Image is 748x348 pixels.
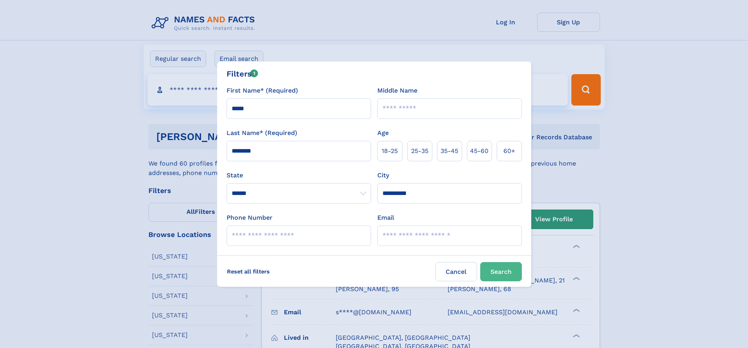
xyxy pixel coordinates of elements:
[441,146,458,156] span: 35‑45
[227,213,272,222] label: Phone Number
[227,68,258,80] div: Filters
[227,171,371,180] label: State
[377,171,389,180] label: City
[227,86,298,95] label: First Name* (Required)
[382,146,398,156] span: 18‑25
[470,146,488,156] span: 45‑60
[227,128,297,138] label: Last Name* (Required)
[480,262,522,281] button: Search
[435,262,477,281] label: Cancel
[377,86,417,95] label: Middle Name
[377,213,394,222] label: Email
[411,146,428,156] span: 25‑35
[377,128,389,138] label: Age
[222,262,275,281] label: Reset all filters
[503,146,515,156] span: 60+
